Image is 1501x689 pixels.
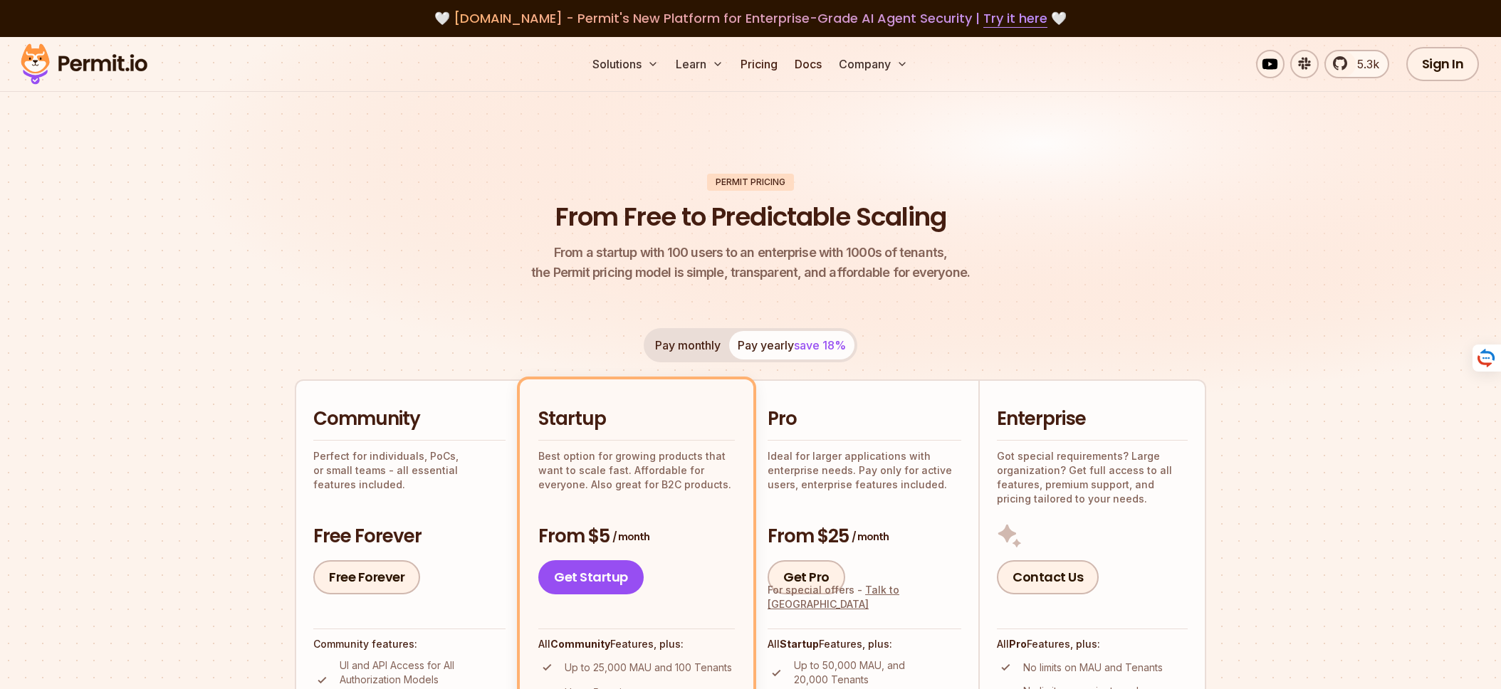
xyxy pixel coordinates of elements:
p: Ideal for larger applications with enterprise needs. Pay only for active users, enterprise featur... [768,449,961,492]
p: Up to 50,000 MAU, and 20,000 Tenants [794,658,961,687]
div: 🤍 🤍 [34,9,1467,28]
button: Company [833,50,914,78]
a: Get Startup [538,560,644,594]
div: For special offers - [768,583,961,611]
strong: Community [550,638,610,650]
p: Got special requirements? Large organization? Get full access to all features, premium support, a... [997,449,1188,506]
span: From a startup with 100 users to an enterprise with 1000s of tenants, [531,243,970,263]
h4: Community features: [313,637,506,651]
h2: Enterprise [997,406,1188,432]
a: Try it here [983,9,1047,28]
h4: All Features, plus: [997,637,1188,651]
p: Best option for growing products that want to scale fast. Affordable for everyone. Also great for... [538,449,735,492]
button: Pay monthly [647,331,729,359]
h1: From Free to Predictable Scaling [555,199,946,235]
h3: From $5 [538,524,735,549]
span: / month [852,530,889,544]
a: Docs [789,50,827,78]
img: Permit logo [14,40,154,88]
a: 5.3k [1324,50,1389,78]
p: No limits on MAU and Tenants [1023,661,1163,675]
strong: Startup [780,638,819,650]
strong: Pro [1009,638,1027,650]
h3: From $25 [768,524,961,549]
p: the Permit pricing model is simple, transparent, and affordable for everyone. [531,243,970,283]
a: Sign In [1406,47,1480,81]
h3: Free Forever [313,524,506,549]
div: Permit Pricing [707,174,794,191]
a: Get Pro [768,560,845,594]
p: Up to 25,000 MAU and 100 Tenants [565,661,732,675]
h2: Startup [538,406,735,432]
p: Perfect for individuals, PoCs, or small teams - all essential features included. [313,449,506,492]
a: Contact Us [997,560,1099,594]
a: Pricing [735,50,783,78]
h4: All Features, plus: [538,637,735,651]
button: Learn [670,50,729,78]
h4: All Features, plus: [768,637,961,651]
a: Free Forever [313,560,420,594]
button: Solutions [587,50,664,78]
h2: Pro [768,406,961,432]
span: / month [612,530,649,544]
h2: Community [313,406,506,432]
span: 5.3k [1349,56,1379,73]
span: [DOMAIN_NAME] - Permit's New Platform for Enterprise-Grade AI Agent Security | [454,9,1047,27]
